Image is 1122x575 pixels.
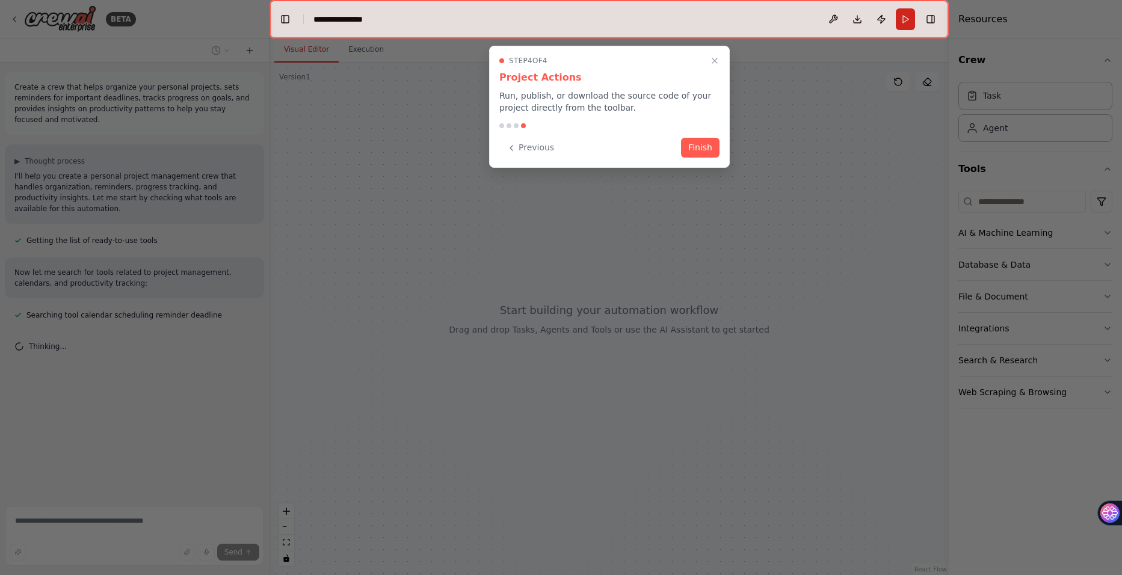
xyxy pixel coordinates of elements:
p: Run, publish, or download the source code of your project directly from the toolbar. [499,90,720,114]
button: Close walkthrough [707,54,722,68]
button: Finish [681,138,720,158]
button: Hide left sidebar [277,11,294,28]
button: Previous [499,138,561,158]
span: Step 4 of 4 [509,56,547,66]
h3: Project Actions [499,70,720,85]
